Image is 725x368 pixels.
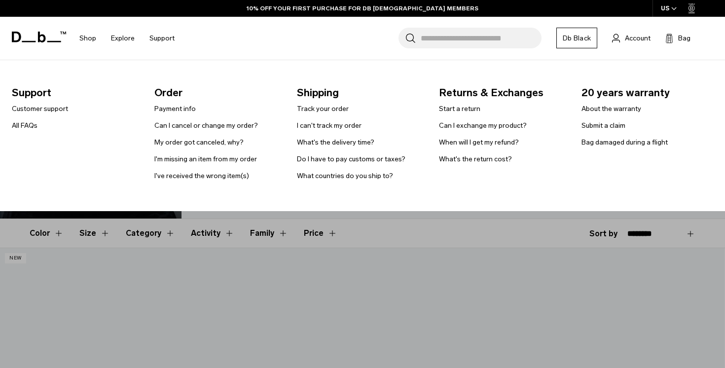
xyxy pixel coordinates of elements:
[297,154,405,164] a: Do I have to pay customs or taxes?
[612,32,651,44] a: Account
[149,21,175,56] a: Support
[154,154,257,164] a: I'm missing an item from my order
[154,104,196,114] a: Payment info
[79,21,96,56] a: Shop
[581,120,625,131] a: Submit a claim
[154,137,244,147] a: My order got canceled, why?
[297,137,374,147] a: What's the delivery time?
[72,17,182,60] nav: Main Navigation
[297,104,349,114] a: Track your order
[581,137,668,147] a: Bag damaged during a flight
[665,32,690,44] button: Bag
[12,120,37,131] a: All FAQs
[154,85,281,101] span: Order
[154,120,258,131] a: Can I cancel or change my order?
[12,85,139,101] span: Support
[581,85,708,101] span: 20 years warranty
[439,154,512,164] a: What's the return cost?
[297,120,362,131] a: I can't track my order
[678,33,690,43] span: Bag
[297,171,393,181] a: What countries do you ship to?
[247,4,478,13] a: 10% OFF YOUR FIRST PURCHASE FOR DB [DEMOGRAPHIC_DATA] MEMBERS
[154,171,249,181] a: I've received the wrong item(s)
[297,85,424,101] span: Shipping
[581,104,641,114] a: About the warranty
[111,21,135,56] a: Explore
[556,28,597,48] a: Db Black
[625,33,651,43] span: Account
[439,120,527,131] a: Can I exchange my product?
[439,137,519,147] a: When will I get my refund?
[439,85,566,101] span: Returns & Exchanges
[439,104,480,114] a: Start a return
[12,104,68,114] a: Customer support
